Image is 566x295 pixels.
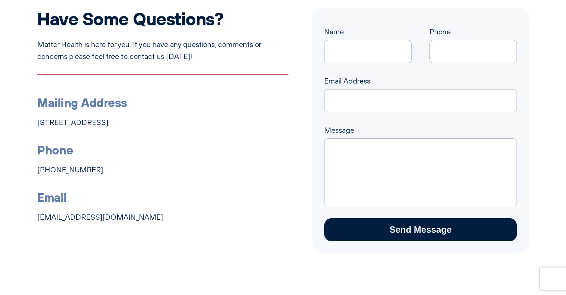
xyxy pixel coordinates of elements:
[429,27,517,54] label: Phone
[324,126,517,147] label: Message
[324,138,517,206] textarea: Message
[429,40,517,63] input: Phone
[37,93,288,112] h3: Mailing Address
[37,8,288,29] h2: Have Some Questions?
[37,118,108,127] a: [STREET_ADDRESS]
[37,165,103,174] a: [PHONE_NUMBER]
[324,89,517,112] input: Email Address
[37,188,288,207] h3: Email
[37,140,288,159] h3: Phone
[324,218,517,241] input: Send Message
[324,76,517,103] label: Email Address
[324,27,412,54] label: Name
[324,40,412,63] input: Name
[37,213,163,222] a: [EMAIL_ADDRESS][DOMAIN_NAME]
[37,38,288,62] p: Matter Health is here for you. If you have any questions, comments or concerns please feel free t...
